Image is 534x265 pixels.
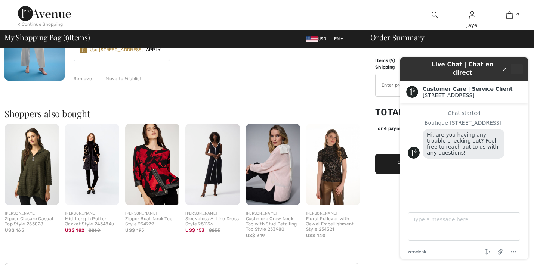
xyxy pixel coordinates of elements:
span: Chat [18,5,33,12]
span: US$ 140 [306,233,325,238]
div: Floral Pullover with Jewel Embellishment Style 254321 [306,216,360,232]
img: Sleeveless A-Line Dress Style 251156 [185,124,240,205]
div: Zipper Closure Casual Top Style 253028 [5,216,59,227]
div: Cashmere Crew Neck Top with Stud Detailing Top Style 253980 [246,216,300,232]
div: or 4 payments ofUS$ 477.25withSezzle Click to learn more about Sezzle [375,125,487,134]
div: [PERSON_NAME] [65,211,119,216]
h2: Shoppers also bought [4,109,366,118]
span: $260 [89,227,101,234]
div: [PERSON_NAME] [306,211,360,216]
span: Apply [143,46,164,53]
span: 9 [65,32,69,41]
input: Promo code [376,74,466,96]
span: EN [334,36,343,41]
div: Order Summary [361,34,530,41]
a: Sign In [469,11,475,18]
div: Move to Wishlist [99,75,142,82]
img: US Dollar [306,36,318,42]
img: Cashmere Crew Neck Top with Stud Detailing Top Style 253980 [246,124,300,205]
span: US$ 319 [246,233,265,238]
img: My Bag [506,10,513,19]
iframe: PayPal-paypal [375,134,487,151]
div: [PERSON_NAME] [5,211,59,216]
div: Zipper Boat Neck Top Style 254279 [125,216,179,227]
span: 9 [516,12,519,18]
span: $255 [209,227,220,234]
div: Use [STREET_ADDRESS] [90,46,143,53]
img: Zipper Closure Casual Top Style 253028 [5,124,59,205]
iframe: Find more information here [394,52,534,265]
span: USD [306,36,330,41]
td: Items ( ) [375,57,413,64]
span: US$ 165 [5,228,24,233]
img: search the website [432,10,438,19]
span: US$ 182 [65,228,84,233]
span: 9 [391,58,393,63]
div: Mid-Length Puffer Jacket Style 243484u [65,216,119,227]
div: Remove [74,75,92,82]
a: 9 [491,10,528,19]
div: Sleeveless A-Line Dress Style 251156 [185,216,240,227]
div: [PERSON_NAME] [125,211,179,216]
td: Total [375,100,413,125]
div: [PERSON_NAME] [246,211,300,216]
img: 1ère Avenue [18,6,71,21]
span: US$ 195 [125,228,144,233]
img: My Info [469,10,475,19]
img: Zipper Boat Neck Top Style 254279 [125,124,179,205]
div: < Continue Shopping [18,21,63,28]
div: [PERSON_NAME] [185,211,240,216]
td: Shipping [375,64,413,71]
span: US$ 153 [185,228,204,233]
span: My Shopping Bag ( Items) [4,34,90,41]
div: jaye [454,21,490,29]
div: or 4 payments of with [378,125,487,132]
img: Reward-Logo.svg [80,46,87,53]
img: Mid-Length Puffer Jacket Style 243484u [65,124,119,205]
button: Proceed to Payment [375,154,487,174]
img: Floral Pullover with Jewel Embellishment Style 254321 [306,124,360,205]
